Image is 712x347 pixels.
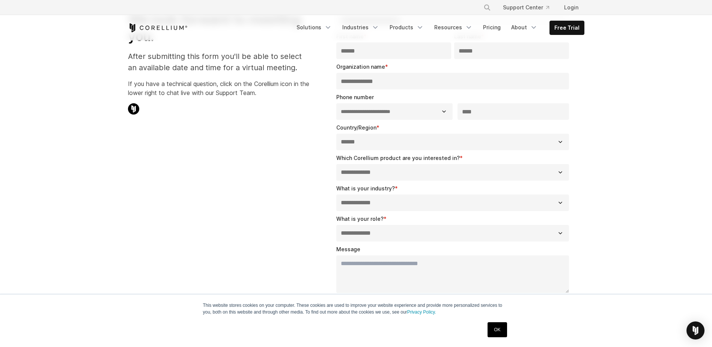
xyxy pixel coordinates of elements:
[336,63,385,70] span: Organization name
[686,321,704,339] div: Open Intercom Messenger
[479,21,505,34] a: Pricing
[336,246,360,252] span: Message
[385,21,428,34] a: Products
[128,51,309,73] p: After submitting this form you'll be able to select an available date and time for a virtual meet...
[336,124,376,131] span: Country/Region
[128,79,309,97] p: If you have a technical question, click on the Corellium icon in the lower right to chat live wit...
[292,21,336,34] a: Solutions
[507,21,542,34] a: About
[336,94,374,100] span: Phone number
[336,155,460,161] span: Which Corellium product are you interested in?
[336,185,395,192] span: What is your industry?
[430,21,477,34] a: Resources
[497,1,555,14] a: Support Center
[203,302,509,315] p: This website stores cookies on your computer. These cookies are used to improve your website expe...
[292,21,584,35] div: Navigation Menu
[558,1,584,14] a: Login
[128,103,139,115] img: Corellium Chat Icon
[480,1,494,14] button: Search
[128,23,188,32] a: Corellium Home
[407,309,436,315] a: Privacy Policy.
[336,216,384,222] span: What is your role?
[488,322,507,337] a: OK
[474,1,584,14] div: Navigation Menu
[338,21,384,34] a: Industries
[550,21,584,35] a: Free Trial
